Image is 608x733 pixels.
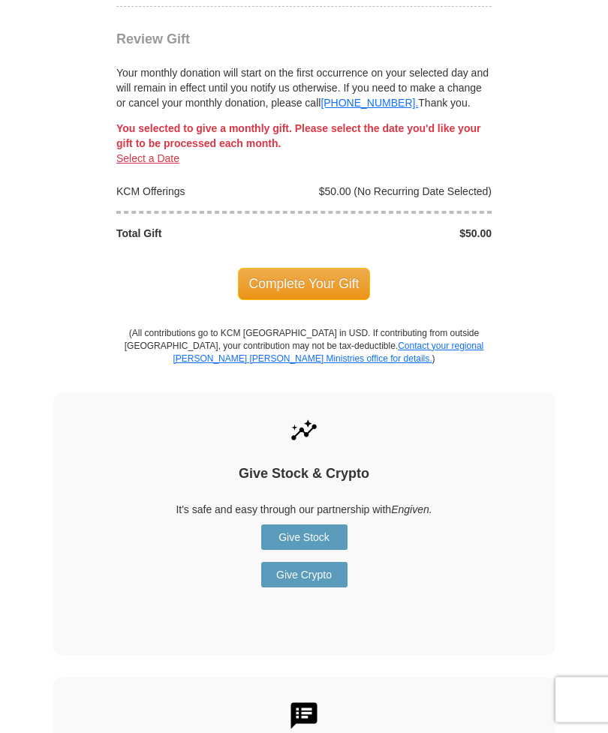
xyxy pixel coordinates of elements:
[124,328,484,393] p: (All contributions go to KCM [GEOGRAPHIC_DATA] in USD. If contributing from outside [GEOGRAPHIC_D...
[109,185,305,200] div: KCM Offerings
[304,227,500,242] div: $50.00
[321,98,418,110] a: [PHONE_NUMBER].
[288,701,320,732] img: text-to-give.svg
[238,269,371,300] span: Complete Your Gift
[80,503,529,518] p: It's safe and easy through our partnership with
[288,416,320,447] img: give-by-stock.svg
[173,341,483,365] a: Contact your regional [PERSON_NAME] [PERSON_NAME] Ministries office for details.
[116,48,492,111] div: Your monthly donation will start on the first occurrence on your selected day and will remain in ...
[261,525,348,551] a: Give Stock
[116,153,179,165] a: Select a Date
[109,227,305,242] div: Total Gift
[261,563,348,588] a: Give Crypto
[319,186,492,198] span: $50.00 (No Recurring Date Selected)
[391,504,432,516] i: Engiven.
[116,123,480,150] span: You selected to give a monthly gift. Please select the date you'd like your gift to be processed ...
[80,467,529,483] h4: Give Stock & Crypto
[116,32,190,47] span: Review Gift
